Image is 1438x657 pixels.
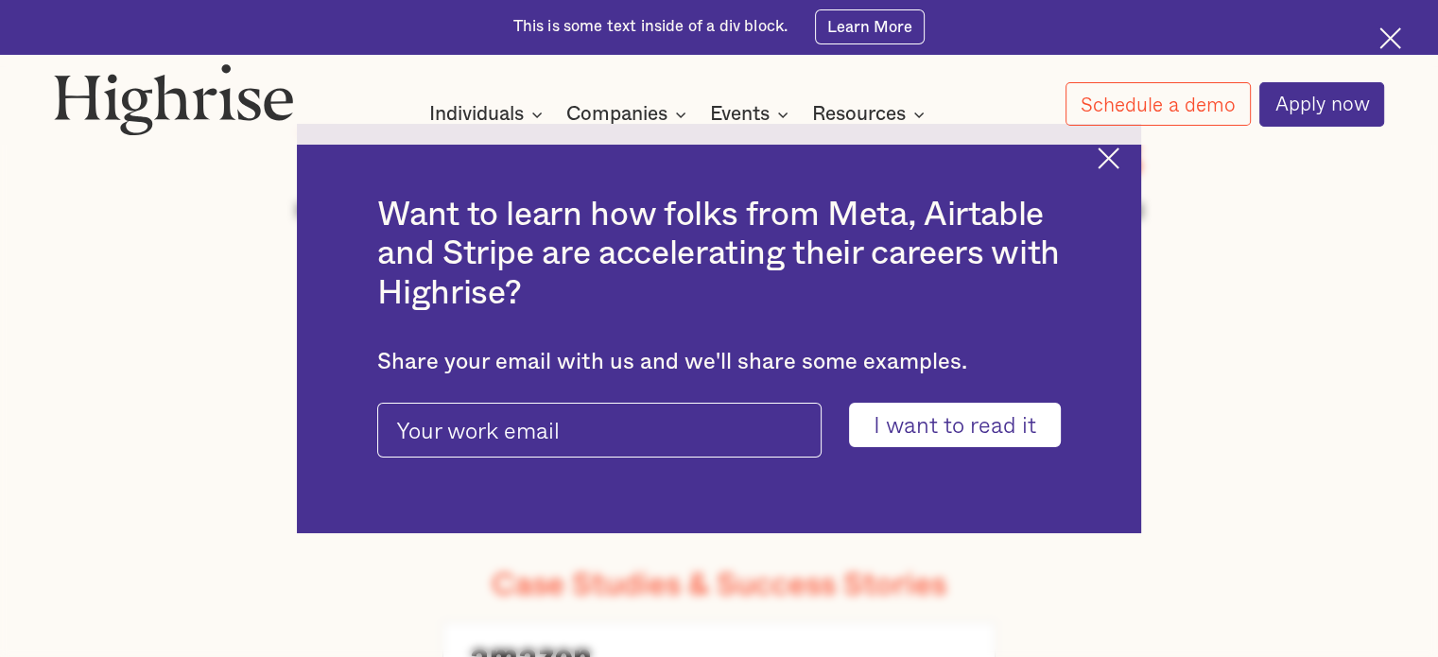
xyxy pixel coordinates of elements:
div: Resources [812,103,930,126]
div: Individuals [429,103,524,126]
a: Apply now [1259,82,1384,127]
div: Individuals [429,103,548,126]
form: pop-up-modal-form [377,403,1060,448]
div: Share your email with us and we'll share some examples. [377,349,1060,375]
img: Cross icon [1379,27,1401,49]
div: Companies [566,103,692,126]
div: Resources [812,103,906,126]
img: Highrise logo [54,63,294,136]
input: Your work email [377,403,822,458]
div: This is some text inside of a div block. [513,16,788,38]
a: Learn More [815,9,926,43]
div: Companies [566,103,667,126]
h2: Want to learn how folks from Meta, Airtable and Stripe are accelerating their careers with Highrise? [377,196,1060,313]
div: Events [710,103,794,126]
input: I want to read it [849,403,1061,448]
div: Events [710,103,770,126]
img: Cross icon [1098,147,1119,169]
a: Schedule a demo [1066,82,1251,126]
